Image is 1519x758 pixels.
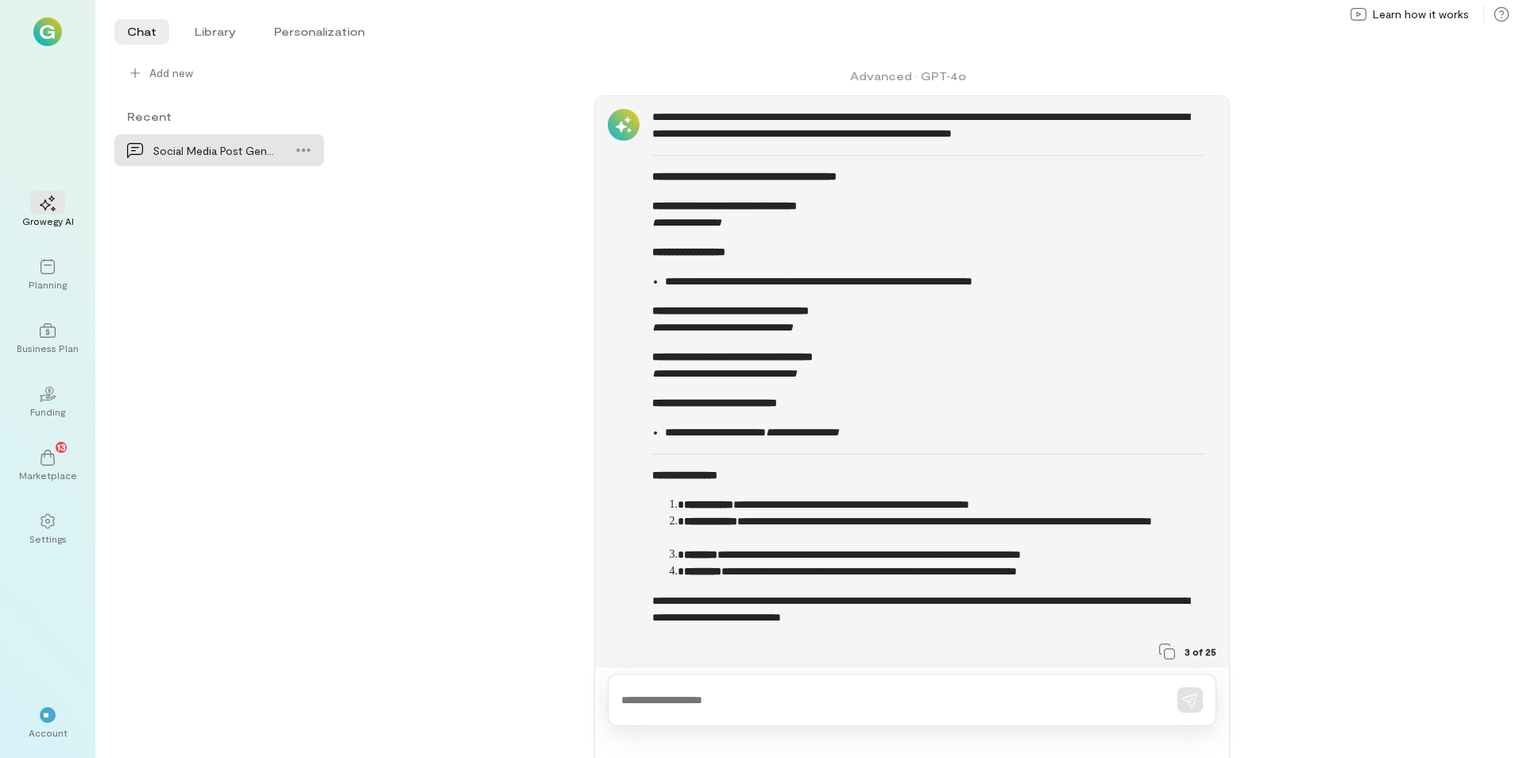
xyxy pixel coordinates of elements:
[19,437,76,494] a: Marketplace
[57,439,66,454] span: 13
[1185,645,1216,658] span: 3 of 25
[19,310,76,367] a: Business Plan
[19,501,76,558] a: Settings
[29,278,67,291] div: Planning
[261,19,377,44] li: Personalization
[22,215,74,227] div: Growegy AI
[1373,6,1469,22] span: Learn how it works
[19,183,76,240] a: Growegy AI
[19,373,76,431] a: Funding
[149,65,311,81] span: Add new
[29,532,67,545] div: Settings
[182,19,249,44] li: Library
[19,469,77,481] div: Marketplace
[19,246,76,304] a: Planning
[29,726,68,739] div: Account
[114,108,324,125] div: Recent
[153,142,276,159] div: Social Media Post Generation
[114,19,169,44] li: Chat
[17,342,79,354] div: Business Plan
[30,405,65,418] div: Funding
